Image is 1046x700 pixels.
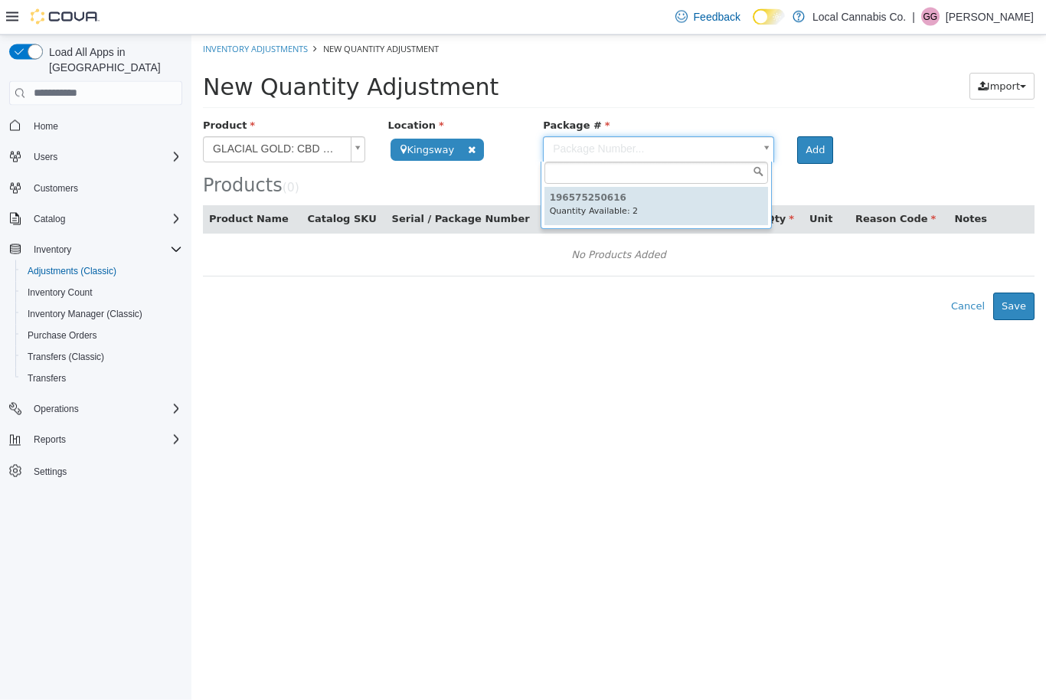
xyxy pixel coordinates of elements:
[28,148,182,166] span: Users
[28,329,97,342] span: Purchase Orders
[3,398,188,420] button: Operations
[34,182,78,195] span: Customers
[21,326,103,345] a: Purchase Orders
[15,325,188,346] button: Purchase Orders
[28,400,182,418] span: Operations
[28,308,142,320] span: Inventory Manager (Classic)
[21,369,72,388] a: Transfers
[28,372,66,384] span: Transfers
[15,260,188,282] button: Adjustments (Classic)
[28,210,182,228] span: Catalog
[28,400,85,418] button: Operations
[3,177,188,199] button: Customers
[9,109,182,522] nav: Complex example
[912,8,915,26] p: |
[28,148,64,166] button: Users
[21,283,182,302] span: Inventory Count
[34,244,71,256] span: Inventory
[753,25,753,26] span: Dark Mode
[28,463,73,481] a: Settings
[28,461,182,480] span: Settings
[15,282,188,303] button: Inventory Count
[358,158,571,168] h6: 196575250616
[28,265,116,277] span: Adjustments (Classic)
[21,262,182,280] span: Adjustments (Classic)
[753,9,785,25] input: Dark Mode
[923,8,938,26] span: GG
[34,403,79,415] span: Operations
[28,351,104,363] span: Transfers (Classic)
[28,430,72,449] button: Reports
[15,303,188,325] button: Inventory Manager (Classic)
[21,262,123,280] a: Adjustments (Classic)
[3,115,188,137] button: Home
[34,433,66,446] span: Reports
[21,283,99,302] a: Inventory Count
[946,8,1034,26] p: [PERSON_NAME]
[15,368,188,389] button: Transfers
[43,44,182,75] span: Load All Apps in [GEOGRAPHIC_DATA]
[3,460,188,482] button: Settings
[21,305,149,323] a: Inventory Manager (Classic)
[28,210,71,228] button: Catalog
[34,120,58,132] span: Home
[28,116,182,136] span: Home
[812,8,906,26] p: Local Cannabis Co.
[28,430,182,449] span: Reports
[921,8,940,26] div: Glamma Gregory
[28,117,64,136] a: Home
[21,369,182,388] span: Transfers
[3,146,188,168] button: Users
[358,171,447,181] small: Quantity Available: 2
[28,178,182,198] span: Customers
[21,348,110,366] a: Transfers (Classic)
[21,326,182,345] span: Purchase Orders
[31,9,100,25] img: Cova
[21,348,182,366] span: Transfers (Classic)
[28,179,84,198] a: Customers
[28,240,77,259] button: Inventory
[28,286,93,299] span: Inventory Count
[3,239,188,260] button: Inventory
[3,429,188,450] button: Reports
[28,240,182,259] span: Inventory
[21,305,182,323] span: Inventory Manager (Classic)
[694,9,740,25] span: Feedback
[669,2,747,32] a: Feedback
[15,346,188,368] button: Transfers (Classic)
[34,466,67,478] span: Settings
[3,208,188,230] button: Catalog
[34,151,57,163] span: Users
[34,213,65,225] span: Catalog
